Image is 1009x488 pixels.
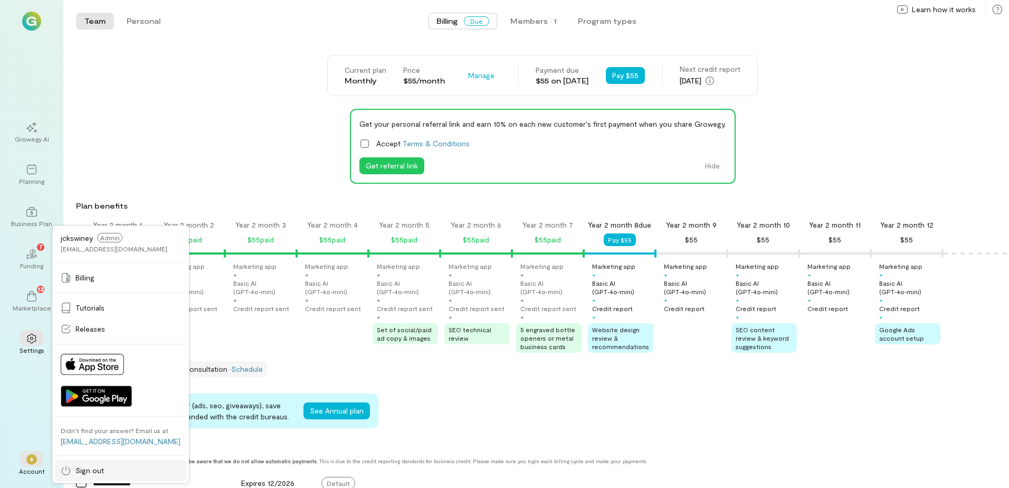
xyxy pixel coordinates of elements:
div: + [305,296,309,304]
div: Basic AI (GPT‑4o‑mini) [305,279,366,296]
strong: You can save a payment method but please be aware that we do not allow automatic payments. [76,458,318,464]
div: + [807,296,811,304]
div: Payment due [536,65,589,76]
button: Get referral link [359,157,424,174]
span: Sign out [75,465,104,476]
span: Google Ads account setup [879,326,924,342]
span: Due [464,16,489,26]
div: Credit report [592,304,633,313]
div: Next credit report [680,64,740,74]
button: Program types [569,13,645,30]
span: Tutorials [75,303,104,313]
div: Year 2 month 12 [880,220,934,230]
div: + [377,313,380,321]
div: Credit report sent [520,304,576,313]
div: + [736,313,739,321]
button: BillingDue [428,13,498,30]
div: + [449,313,452,321]
div: $55/month [403,76,445,86]
div: + [879,313,883,321]
div: Year 2 month 3 [235,220,286,230]
div: Marketing app [807,262,851,270]
div: Basic AI (GPT‑4o‑mini) [161,279,223,296]
button: Pay $55 [604,233,636,246]
span: 7 [39,242,43,251]
a: Planning [13,156,51,194]
div: Year 2 month 10 [737,220,790,230]
div: $55 [829,233,841,246]
div: Marketing app [377,262,420,270]
img: Download on App Store [61,354,124,375]
a: Schedule [231,364,263,373]
div: Credit report sent [377,304,433,313]
span: Billing [436,16,458,26]
div: Basic AI (GPT‑4o‑mini) [592,279,653,296]
div: Marketing app [592,262,635,270]
button: Manage [462,67,501,84]
div: *Account [13,446,51,484]
span: Learn how it works [912,4,976,15]
div: Members · 1 [510,16,557,26]
div: [EMAIL_ADDRESS][DOMAIN_NAME] [61,245,167,253]
span: Website design review & recommendations [592,326,649,350]
button: See Annual plan [303,402,370,419]
div: Year 2 month 8 due [588,220,651,230]
div: Year 2 month 9 [666,220,717,230]
div: Credit report [807,304,848,313]
div: Marketing app [664,262,707,270]
span: 13 [38,284,44,294]
div: Basic AI (GPT‑4o‑mini) [736,279,797,296]
span: Manage [468,70,494,81]
div: Marketing app [520,262,564,270]
span: Releases [75,324,105,334]
div: Marketing app [736,262,779,270]
div: Year 2 month 11 [809,220,861,230]
div: + [449,270,452,279]
div: Basic AI (GPT‑4o‑mini) [449,279,510,296]
div: $55 paid [463,233,489,246]
div: + [664,270,668,279]
div: Year 2 month 4 [307,220,358,230]
div: Credit report [736,304,776,313]
div: Year 2 month 1 [93,220,142,230]
div: Account [19,467,45,475]
button: Personal [118,13,169,30]
span: Set of social/paid ad copy & images [377,326,432,342]
div: Planning [19,177,44,185]
div: Year 2 month 6 [451,220,501,230]
div: Get your personal referral link and earn 10% on each new customer's first payment when you share ... [359,118,726,129]
div: [DATE] [680,74,740,87]
div: Year 2 month 5 [379,220,430,230]
div: Growegy AI [15,135,49,143]
div: $55 paid [535,233,561,246]
div: Credit report sent [305,304,361,313]
span: Billing [75,273,94,283]
div: Current plan [345,65,386,76]
a: Business Plan [13,198,51,236]
a: Marketplace [13,283,51,321]
div: $55 on [DATE] [536,76,589,86]
div: Credit report sent [233,304,289,313]
div: + [879,270,883,279]
div: + [520,270,524,279]
a: [EMAIL_ADDRESS][DOMAIN_NAME] [61,437,180,446]
div: Credit report [664,304,705,313]
div: Credit report sent [449,304,505,313]
div: + [305,270,309,279]
a: Billing [54,267,187,288]
div: Settings [20,346,44,354]
div: Business Plan [11,219,52,228]
div: + [736,296,739,304]
div: $55 [685,233,698,246]
div: Year 2 month 2 [164,220,214,230]
div: + [377,270,380,279]
span: Expires 12/2026 [241,478,294,487]
div: + [233,296,237,304]
div: Marketing app [305,262,348,270]
div: $55 paid [248,233,274,246]
div: + [592,296,596,304]
div: + [520,313,524,321]
div: Basic AI (GPT‑4o‑mini) [807,279,869,296]
div: + [592,313,596,321]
